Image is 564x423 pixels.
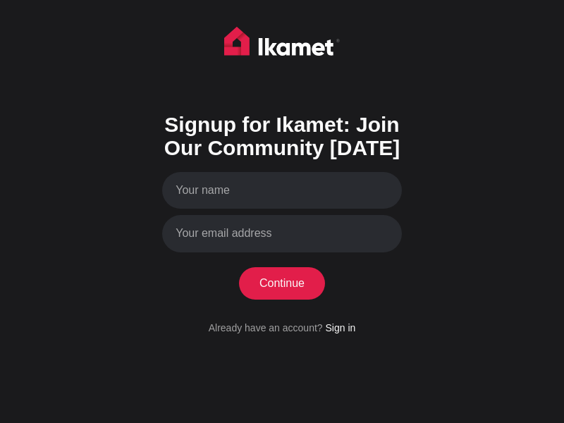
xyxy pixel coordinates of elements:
img: Ikamet home [224,27,340,62]
h1: Signup for Ikamet: Join Our Community [DATE] [162,113,402,159]
button: Continue [239,267,325,300]
input: Your email address [162,215,402,252]
input: Your name [162,172,402,209]
span: Already have an account? [209,322,323,333]
a: Sign in [325,322,355,333]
